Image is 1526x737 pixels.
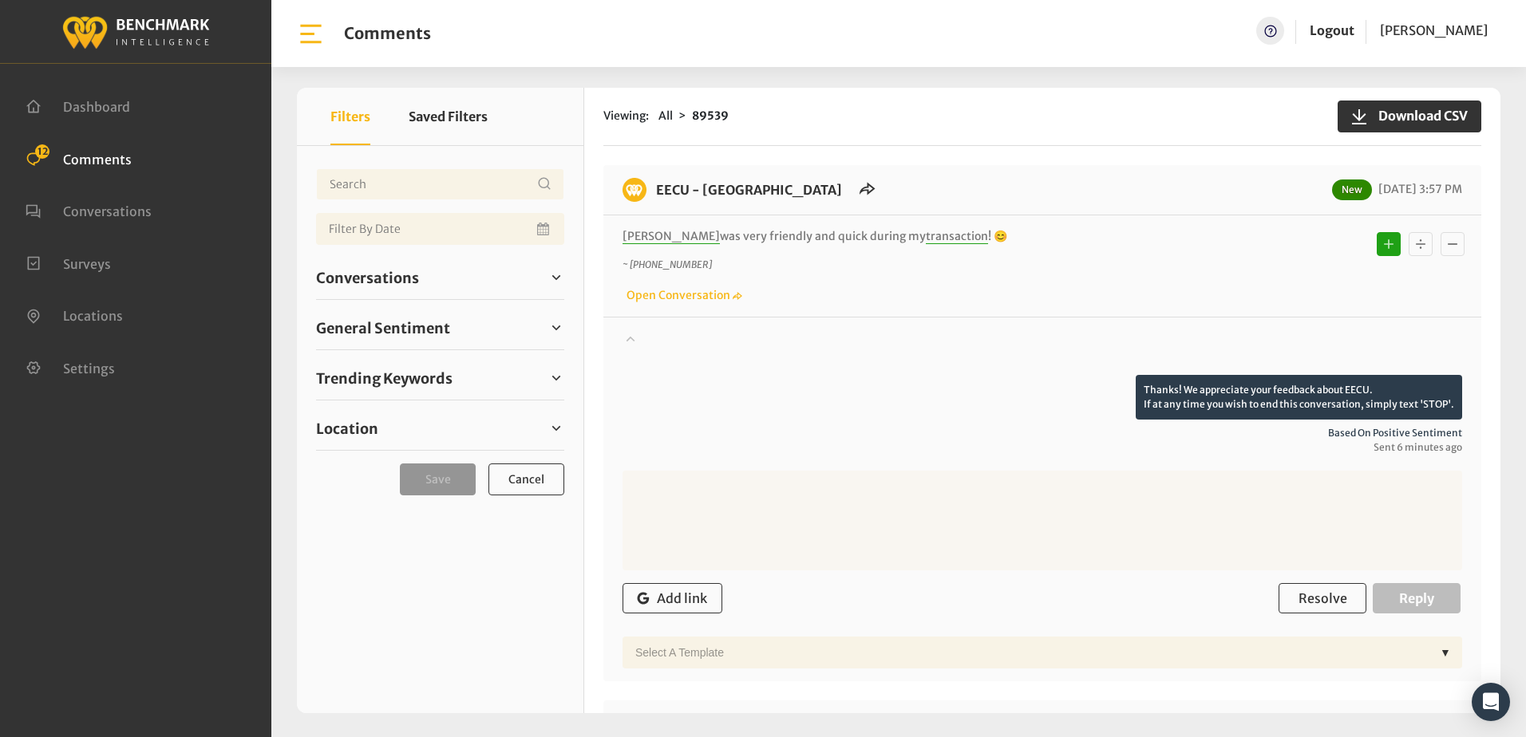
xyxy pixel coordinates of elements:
[1380,17,1488,45] a: [PERSON_NAME]
[1299,590,1347,606] span: Resolve
[1310,17,1354,45] a: Logout
[316,267,419,289] span: Conversations
[623,258,712,270] i: ~ [PHONE_NUMBER]
[627,636,1433,668] div: Select a Template
[26,97,130,113] a: Dashboard
[1472,683,1510,721] div: Open Intercom Messenger
[61,12,210,51] img: benchmark
[63,151,132,167] span: Comments
[926,229,988,244] span: transaction
[1373,228,1469,260] div: Basic example
[297,20,325,48] img: bar
[692,108,729,123] strong: 89539
[646,713,801,737] h6: EECU - Sanger Branch
[1369,106,1468,125] span: Download CSV
[316,213,564,245] input: Date range input field
[1338,100,1481,132] button: Download CSV
[1374,182,1462,196] span: [DATE] 3:57 PM
[623,228,1252,245] p: was very friendly and quick during my ! 😊
[316,416,564,440] a: Location
[63,255,111,271] span: Surveys
[26,150,132,166] a: Comments 12
[316,317,450,339] span: General Sentiment
[623,440,1462,455] span: Sent 6 minutes ago
[316,168,564,200] input: Username
[409,88,488,145] button: Saved Filters
[63,203,152,219] span: Conversations
[316,366,564,390] a: Trending Keywords
[316,368,453,389] span: Trending Keywords
[603,108,649,124] span: Viewing:
[646,178,852,202] h6: EECU - Porterville
[26,359,115,375] a: Settings
[623,229,720,244] span: [PERSON_NAME]
[316,316,564,340] a: General Sentiment
[1433,636,1457,668] div: ▼
[1279,583,1366,613] button: Resolve
[35,144,49,159] span: 12
[26,202,152,218] a: Conversations
[316,418,378,439] span: Location
[316,266,564,290] a: Conversations
[1332,179,1372,200] span: New
[623,426,1462,440] span: Based on positive sentiment
[1310,22,1354,38] a: Logout
[623,583,722,613] button: Add link
[344,24,431,43] h1: Comments
[1380,22,1488,38] span: [PERSON_NAME]
[63,360,115,376] span: Settings
[1136,375,1462,420] p: Thanks! We appreciate your feedback about EECU. If at any time you wish to end this conversation,...
[658,108,673,123] span: All
[656,182,842,198] a: EECU - [GEOGRAPHIC_DATA]
[26,306,123,322] a: Locations
[534,213,555,245] button: Open Calendar
[623,288,742,302] a: Open Conversation
[63,99,130,115] span: Dashboard
[63,308,123,324] span: Locations
[26,254,111,270] a: Surveys
[330,88,370,145] button: Filters
[488,463,564,495] button: Cancel
[623,178,646,202] img: benchmark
